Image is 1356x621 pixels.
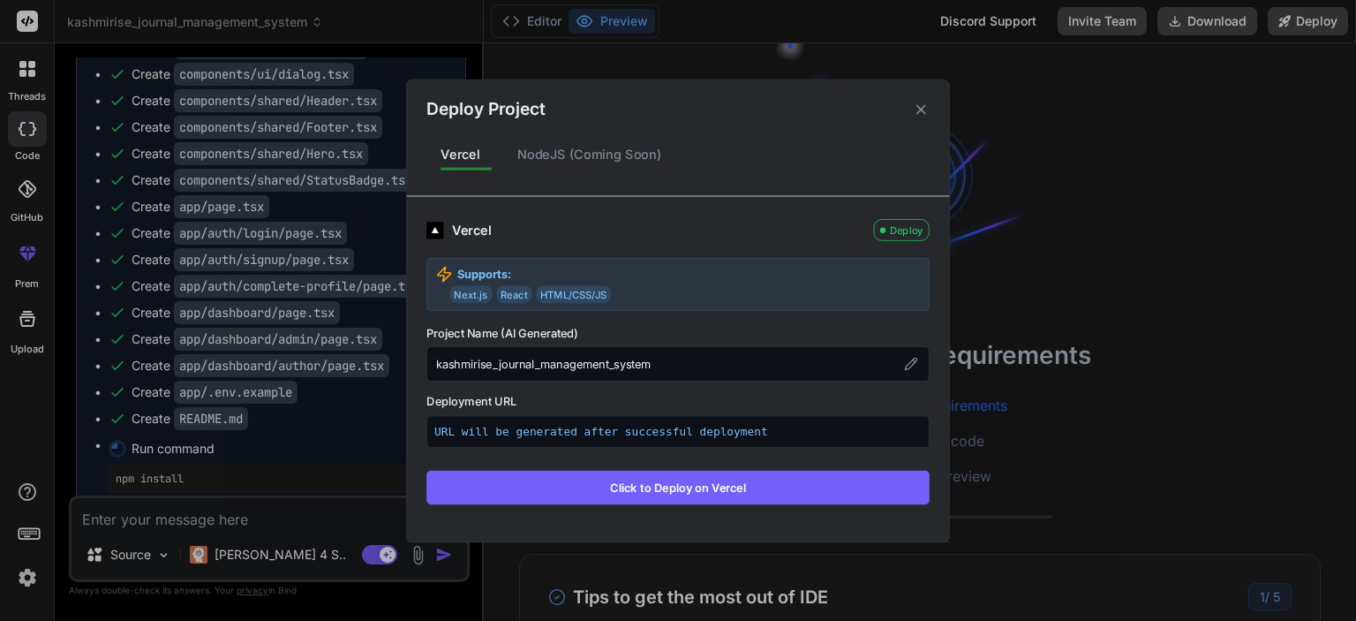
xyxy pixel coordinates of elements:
div: Vercel [452,220,865,239]
button: Click to Deploy on Vercel [426,470,930,504]
strong: Supports: [457,265,512,282]
div: Vercel [426,136,494,173]
h2: Deploy Project [426,96,545,122]
p: URL will be generated after successful deployment [434,423,922,440]
span: React [496,285,531,303]
img: logo [426,221,443,238]
div: NodeJS (Coming Soon) [503,136,676,173]
span: HTML/CSS/JS [536,285,611,303]
span: Next.js [450,285,493,303]
button: Edit project name [901,353,921,373]
div: Deploy [874,219,930,241]
label: Project Name (AI Generated) [426,325,930,342]
label: Deployment URL [426,392,930,409]
div: kashmirise_journal_management_system [426,346,930,382]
